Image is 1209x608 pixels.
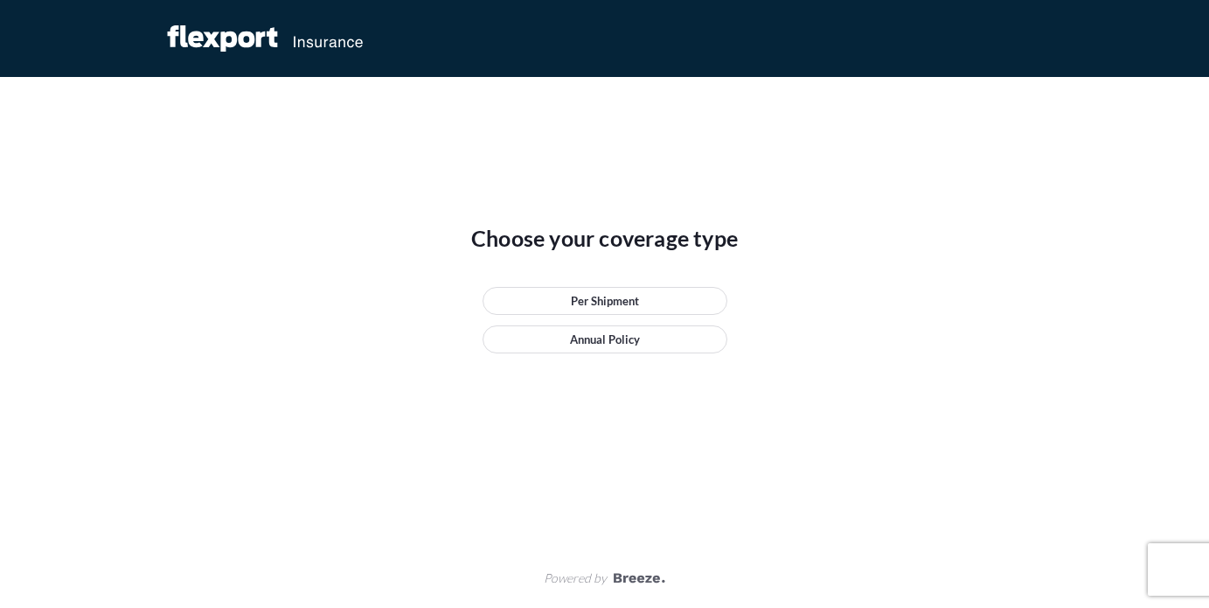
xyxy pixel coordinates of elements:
a: Annual Policy [483,325,727,353]
span: Choose your coverage type [471,224,738,252]
span: Powered by [544,570,607,587]
p: Per Shipment [571,292,639,310]
a: Per Shipment [483,287,727,315]
p: Annual Policy [570,331,640,348]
